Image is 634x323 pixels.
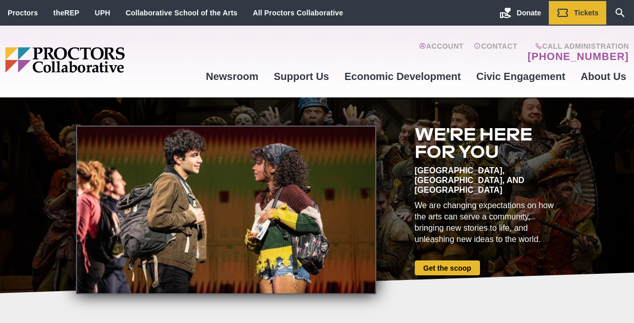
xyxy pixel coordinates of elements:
a: Economic Development [337,63,469,90]
a: theREP [53,9,80,17]
a: Search [606,1,634,25]
a: UPH [95,9,110,17]
span: Call Administration [525,42,629,50]
a: Account [419,42,464,63]
a: Donate [492,1,549,25]
a: Tickets [549,1,606,25]
a: [PHONE_NUMBER] [528,50,629,63]
a: Get the scoop [415,260,480,275]
a: Proctors [8,9,38,17]
a: All Proctors Collaborative [253,9,343,17]
div: [GEOGRAPHIC_DATA], [GEOGRAPHIC_DATA], and [GEOGRAPHIC_DATA] [415,166,559,195]
a: Newsroom [198,63,266,90]
span: Donate [517,9,541,17]
img: Proctors logo [5,47,198,73]
a: Contact [474,42,517,63]
a: Civic Engagement [469,63,573,90]
h2: We're here for you [415,126,559,160]
div: We are changing expectations on how the arts can serve a community, bringing new stories to life,... [415,200,559,245]
a: About Us [573,63,634,90]
a: Collaborative School of the Arts [126,9,238,17]
a: Support Us [266,63,337,90]
span: Tickets [574,9,599,17]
